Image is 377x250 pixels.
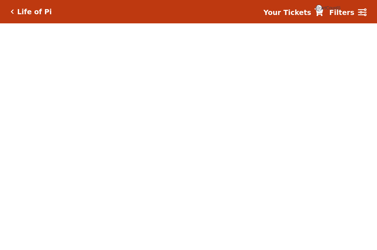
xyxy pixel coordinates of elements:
[263,8,311,16] strong: Your Tickets
[263,7,323,18] a: Your Tickets {{cartCount}}
[17,8,52,16] h5: Life of Pi
[329,7,366,18] a: Filters
[329,8,354,16] strong: Filters
[316,5,322,11] span: {{cartCount}}
[11,9,14,14] a: Click here to go back to filters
